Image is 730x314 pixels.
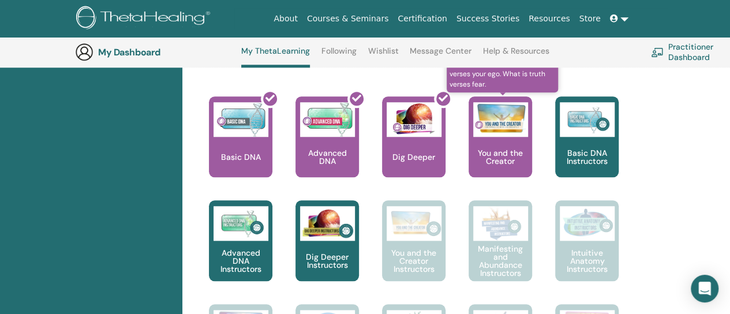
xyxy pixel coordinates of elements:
[295,200,359,304] a: Dig Deeper Instructors Dig Deeper Instructors
[76,6,214,32] img: logo.png
[295,149,359,165] p: Advanced DNA
[98,47,214,58] h3: My Dashboard
[209,96,272,200] a: Basic DNA Basic DNA
[75,43,93,61] img: generic-user-icon.jpg
[382,249,446,273] p: You and the Creator Instructors
[560,102,615,137] img: Basic DNA Instructors
[691,275,718,302] div: Open Intercom Messenger
[388,153,440,161] p: Dig Deeper
[302,8,394,29] a: Courses & Seminars
[209,249,272,273] p: Advanced DNA Instructors
[269,8,302,29] a: About
[447,45,558,92] span: Learn to understand the difference of the Creators voice verses your ego. What is truth verses fear.
[295,253,359,269] p: Dig Deeper Instructors
[555,149,619,165] p: Basic DNA Instructors
[469,96,532,200] a: Learn to understand the difference of the Creators voice verses your ego. What is truth verses fe...
[382,200,446,304] a: You and the Creator Instructors You and the Creator Instructors
[387,206,441,241] img: You and the Creator Instructors
[214,102,268,137] img: Basic DNA
[560,206,615,241] img: Intuitive Anatomy Instructors
[295,96,359,200] a: Advanced DNA Advanced DNA
[651,47,664,57] img: chalkboard-teacher.svg
[555,249,619,273] p: Intuitive Anatomy Instructors
[469,149,532,165] p: You and the Creator
[368,46,399,65] a: Wishlist
[469,245,532,277] p: Manifesting and Abundance Instructors
[469,200,532,304] a: Manifesting and Abundance Instructors Manifesting and Abundance Instructors
[214,206,268,241] img: Advanced DNA Instructors
[483,46,549,65] a: Help & Resources
[575,8,605,29] a: Store
[473,206,528,241] img: Manifesting and Abundance Instructors
[393,8,451,29] a: Certification
[241,46,310,68] a: My ThetaLearning
[300,102,355,137] img: Advanced DNA
[410,46,471,65] a: Message Center
[321,46,357,65] a: Following
[555,96,619,200] a: Basic DNA Instructors Basic DNA Instructors
[524,8,575,29] a: Resources
[473,102,528,134] img: You and the Creator
[555,200,619,304] a: Intuitive Anatomy Instructors Intuitive Anatomy Instructors
[300,206,355,241] img: Dig Deeper Instructors
[387,102,441,137] img: Dig Deeper
[209,200,272,304] a: Advanced DNA Instructors Advanced DNA Instructors
[452,8,524,29] a: Success Stories
[382,96,446,200] a: Dig Deeper Dig Deeper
